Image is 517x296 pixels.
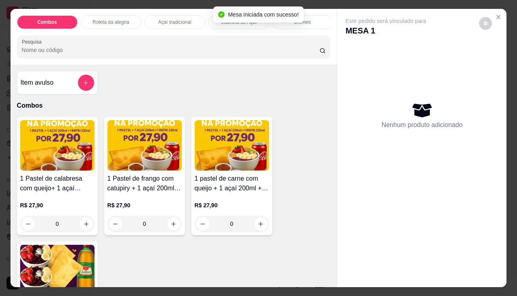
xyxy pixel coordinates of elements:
img: product-image [107,120,182,171]
p: Nenhum produto adicionado [381,120,462,130]
p: R$ 27,90 [107,201,182,209]
button: add-separate-item [78,75,94,91]
label: Pesquisa [22,38,44,45]
span: check-circle [218,11,225,18]
h4: Item avulso [21,78,54,88]
p: Roleta da alegria [92,19,129,25]
p: Combos [17,101,331,110]
img: product-image [20,245,95,295]
span: Mesa iniciada com sucesso! [228,11,298,18]
p: R$ 27,90 [20,201,95,209]
button: Close [492,10,505,23]
h4: 1 pastel de carne com queijo + 1 açaí 200ml + 1 refri lata 220ml [195,174,269,193]
p: MESA 1 [345,25,426,36]
p: Açaí tradicional [158,19,191,25]
p: Este pedido será vinculado para [345,17,426,25]
h4: 1 Pastel de frango com catupiry + 1 açaí 200ml + 1 refri lata 220ml [107,174,182,193]
img: product-image [20,120,95,171]
p: R$ 27,90 [195,201,269,209]
p: Cremes [294,19,311,25]
input: Pesquisa [22,46,319,54]
img: product-image [195,120,269,171]
h4: 1 Pastel de calabresa com queijo+ 1 açaí 200ml+ 1 refri lata 220ml [20,174,95,193]
p: Combos [38,19,57,25]
button: decrease-product-quantity [479,17,492,30]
